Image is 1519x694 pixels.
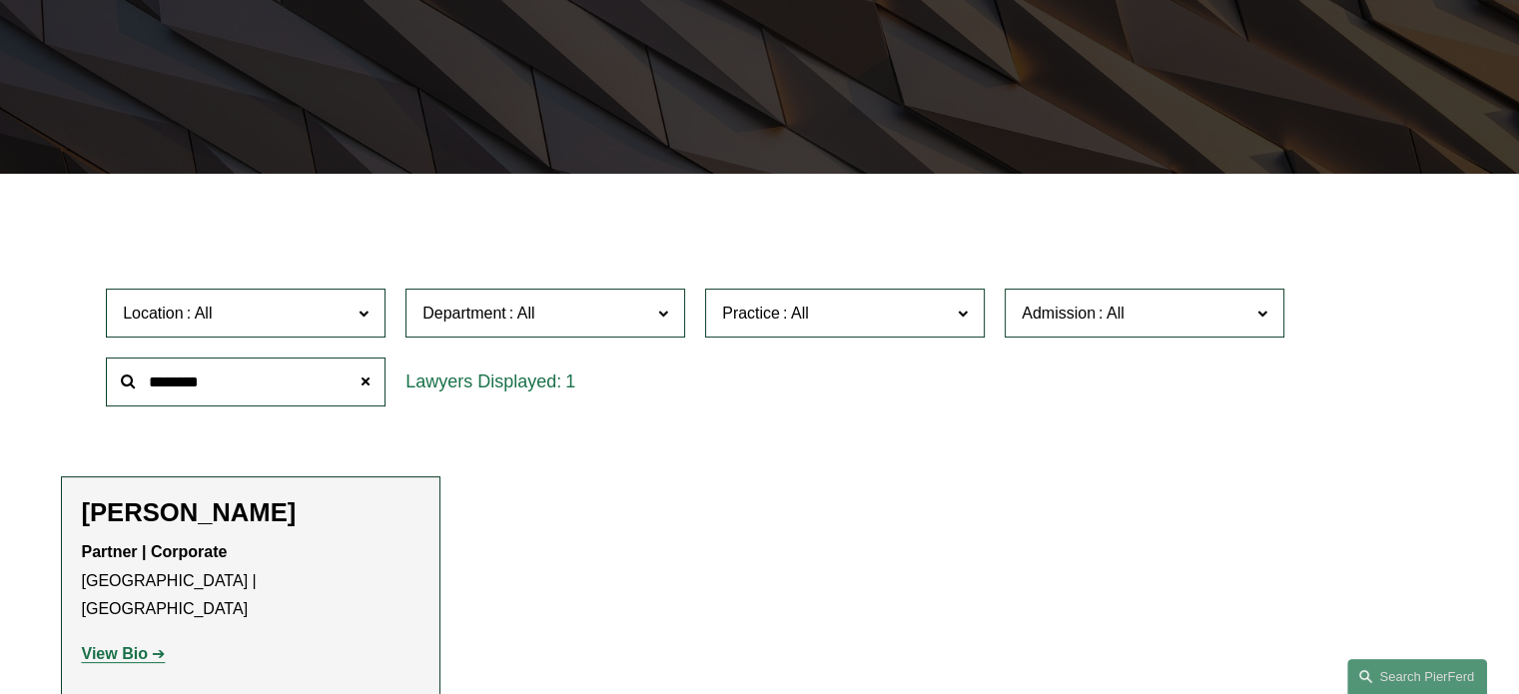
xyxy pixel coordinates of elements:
[82,538,419,624] p: [GEOGRAPHIC_DATA] | [GEOGRAPHIC_DATA]
[722,305,780,322] span: Practice
[82,645,148,662] strong: View Bio
[565,371,575,391] span: 1
[123,305,184,322] span: Location
[82,645,166,662] a: View Bio
[1022,305,1096,322] span: Admission
[82,543,228,560] strong: Partner | Corporate
[1347,659,1487,694] a: Search this site
[82,497,419,528] h2: [PERSON_NAME]
[422,305,506,322] span: Department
